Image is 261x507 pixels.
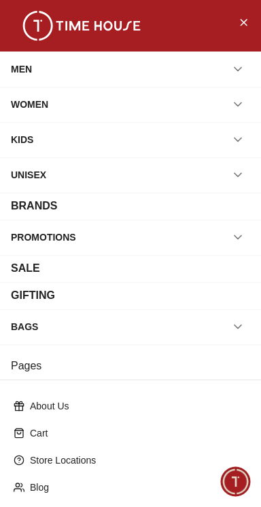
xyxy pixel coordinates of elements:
div: MEN [11,57,32,81]
div: PROMOTIONS [11,225,76,249]
div: Services [114,331,175,356]
div: UNISEX [11,163,46,187]
img: Profile picture of Zoe [38,9,61,32]
p: Blog [30,481,242,494]
p: Cart [30,426,242,440]
span: Hello! I'm your Time House Watches Support Assistant. How can I assist you [DATE]? [20,268,205,312]
div: [PERSON_NAME] [69,14,185,27]
span: Track your Shipment [141,398,245,414]
span: 01:56 PM [178,307,213,316]
div: Nearest Store Locator [125,363,254,387]
div: GIFTING [11,287,55,304]
div: SALE [11,260,40,277]
em: Back [7,7,34,34]
span: Services [123,336,166,352]
p: About Us [30,399,242,413]
p: Store Locations [30,453,242,467]
button: Close Menu [232,11,254,33]
div: BAGS [11,315,38,339]
img: ... [14,11,150,41]
span: New Enquiry [34,336,99,352]
span: Exchanges [190,336,245,352]
div: KIDS [11,127,33,152]
div: [PERSON_NAME] [10,242,261,256]
div: Chat Widget [221,467,251,497]
div: BRANDS [11,198,57,214]
em: Minimize [227,7,254,34]
div: Track your Shipment [132,394,254,418]
div: Request a callback [11,394,124,418]
div: New Enquiry [25,331,107,356]
div: WOMEN [11,92,48,117]
div: Exchanges [181,331,254,356]
span: Request a callback [20,398,116,414]
span: Nearest Store Locator [134,367,245,383]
